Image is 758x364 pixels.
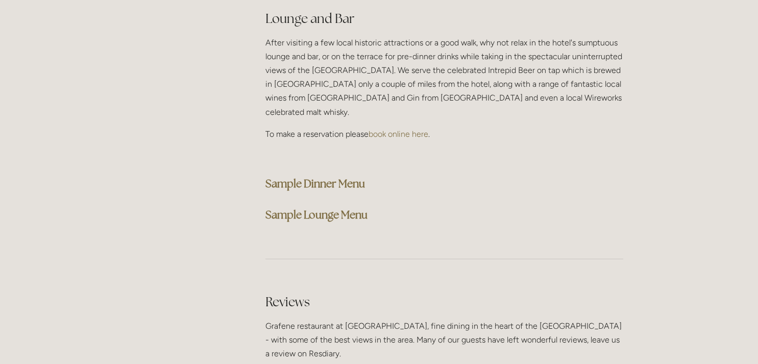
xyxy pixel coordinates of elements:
a: Sample Lounge Menu [265,208,368,222]
h2: Reviews [265,293,623,311]
a: Sample Dinner Menu [265,177,365,190]
h2: Lounge and Bar [265,10,623,28]
p: To make a reservation please . [265,127,623,141]
a: book online here [369,129,428,139]
p: After visiting a few local historic attractions or a good walk, why not relax in the hotel's sump... [265,36,623,119]
p: Grafene restaurant at [GEOGRAPHIC_DATA], fine dining in the heart of the [GEOGRAPHIC_DATA] - with... [265,319,623,361]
